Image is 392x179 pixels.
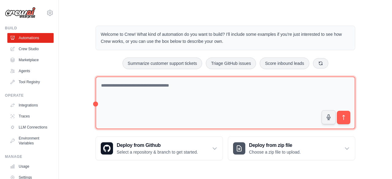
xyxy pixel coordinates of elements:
[260,58,309,69] button: Score inbound leads
[249,142,301,149] h3: Deploy from zip file
[5,7,36,19] img: Logo
[5,26,54,31] div: Build
[7,33,54,43] a: Automations
[123,58,202,69] button: Summarize customer support tickets
[7,100,54,110] a: Integrations
[249,149,301,155] p: Choose a zip file to upload.
[7,66,54,76] a: Agents
[7,122,54,132] a: LLM Connections
[7,133,54,148] a: Environment Variables
[7,77,54,87] a: Tool Registry
[101,31,350,45] p: Welcome to Crew! What kind of automation do you want to build? I'll include some examples if you'...
[7,162,54,171] a: Usage
[7,55,54,65] a: Marketplace
[5,154,54,159] div: Manage
[117,142,198,149] h3: Deploy from Github
[7,44,54,54] a: Crew Studio
[117,149,198,155] p: Select a repository & branch to get started.
[206,58,256,69] button: Triage GitHub issues
[5,93,54,98] div: Operate
[7,111,54,121] a: Traces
